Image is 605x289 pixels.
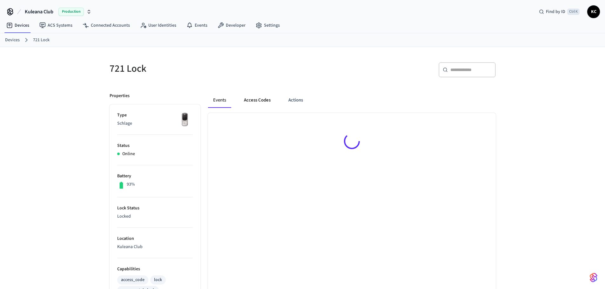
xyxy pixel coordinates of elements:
a: Devices [1,20,34,31]
a: Settings [251,20,285,31]
button: Actions [283,93,308,108]
div: ant example [208,93,496,108]
button: Access Codes [239,93,276,108]
p: 93% [127,181,135,188]
span: Ctrl K [567,9,580,15]
p: Lock Status [117,205,193,212]
a: Connected Accounts [77,20,135,31]
img: Yale Assure Touchscreen Wifi Smart Lock, Satin Nickel, Front [177,112,193,128]
p: Capabilities [117,266,193,273]
a: Developer [212,20,251,31]
span: Kuleana Club [25,8,53,16]
p: Type [117,112,193,119]
span: Production [58,8,84,16]
button: Events [208,93,231,108]
a: User Identities [135,20,181,31]
a: ACS Systems [34,20,77,31]
div: lock [154,277,162,283]
p: Status [117,142,193,149]
p: Battery [117,173,193,180]
h5: 721 Lock [110,62,299,75]
span: KC [588,6,599,17]
p: Location [117,235,193,242]
button: KC [587,5,600,18]
div: Find by IDCtrl K [534,6,585,17]
p: Schlage [117,120,193,127]
img: SeamLogoGradient.69752ec5.svg [590,273,597,283]
p: Properties [110,93,130,99]
div: access_code [121,277,145,283]
p: Online [122,151,135,157]
span: Find by ID [546,9,565,15]
p: Kuleana Club [117,244,193,250]
a: Devices [5,37,20,43]
a: 721 Lock [33,37,50,43]
a: Events [181,20,212,31]
p: Locked [117,213,193,220]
